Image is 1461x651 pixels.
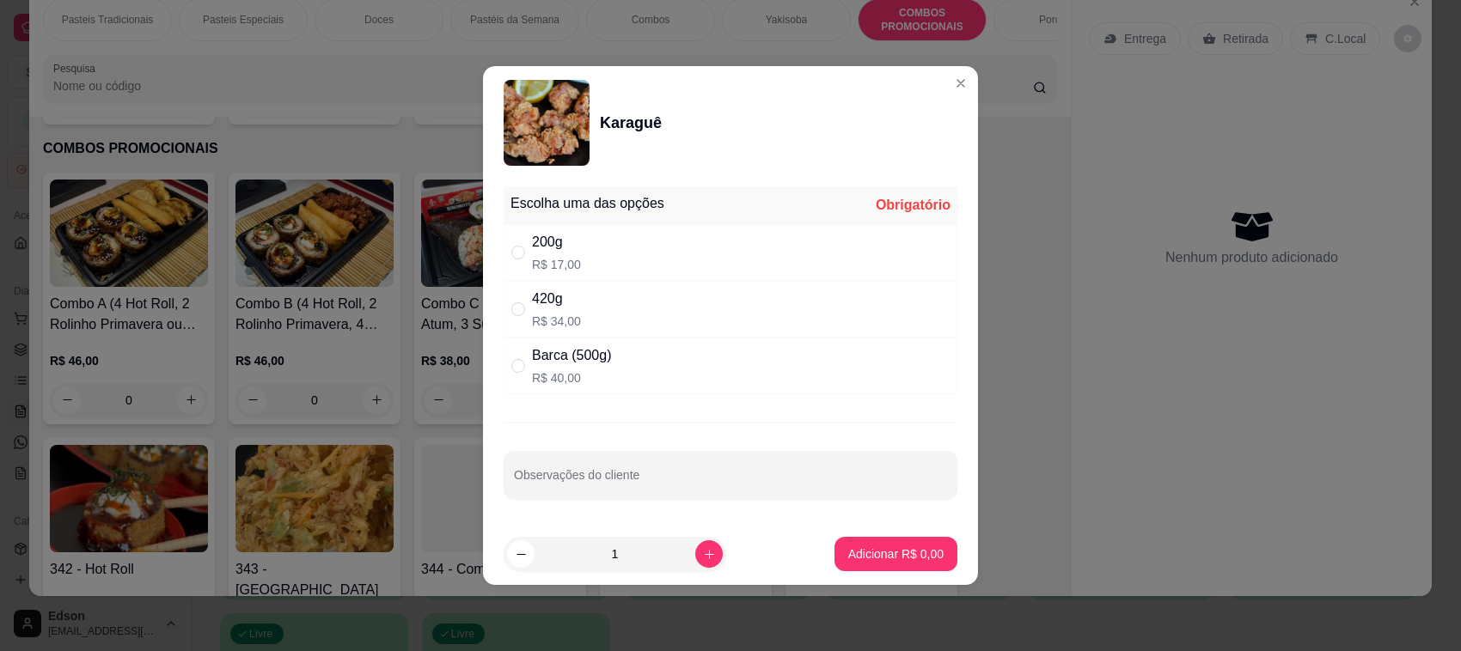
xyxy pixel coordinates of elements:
button: decrease-product-quantity [507,540,535,568]
div: Karaguê [600,111,662,135]
button: increase-product-quantity [695,540,723,568]
div: Escolha uma das opções [510,193,664,214]
div: 200g [532,232,581,252]
div: 420g [532,289,581,309]
button: Adicionar R$ 0,00 [834,537,957,571]
p: R$ 40,00 [532,369,612,386]
button: Close [947,70,975,97]
p: R$ 34,00 [532,313,581,330]
p: R$ 17,00 [532,256,581,273]
img: product-image [504,80,590,166]
div: Obrigatório [876,195,951,216]
div: Barca (500g) [532,345,612,366]
input: Observações do cliente [514,473,947,490]
p: Adicionar R$ 0,00 [848,545,944,563]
